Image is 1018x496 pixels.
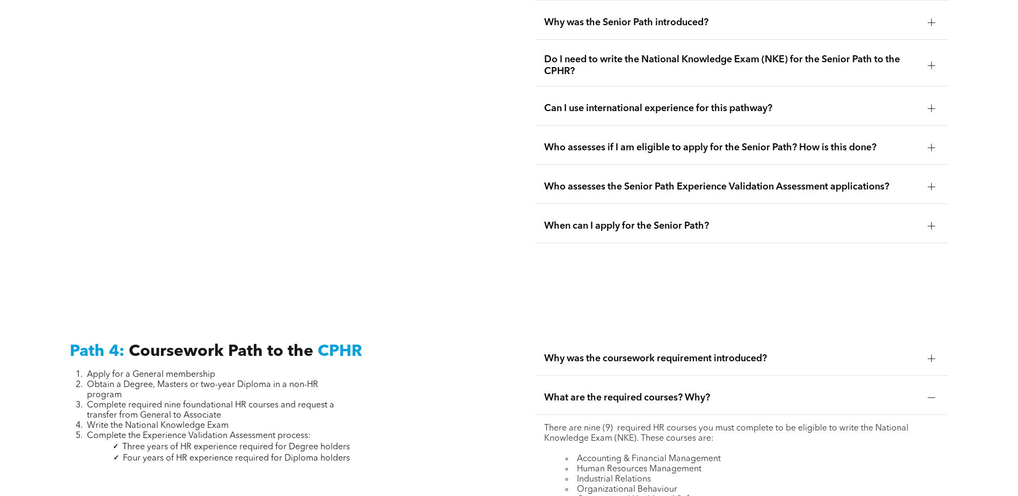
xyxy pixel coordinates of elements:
span: What are the required courses? Why? [544,392,919,404]
span: Obtain a Degree, Masters or two-year Diploma in a non-HR program [87,381,318,399]
span: Do I need to write the National Knowledge Exam (NKE) for the Senior Path to the CPHR? [544,54,919,77]
li: Human Resources Management [566,464,940,475]
li: Industrial Relations [566,475,940,485]
li: Accounting & Financial Management [566,454,940,464]
span: Who assesses the Senior Path Experience Validation Assessment applications? [544,181,919,193]
span: Coursework Path to the [129,344,313,360]
span: Three years of HR experience required for Degree holders [122,443,350,451]
span: When can I apply for the Senior Path? [544,220,919,232]
span: Can I use international experience for this pathway? [544,103,919,114]
span: Complete the Experience Validation Assessment process: [87,432,311,440]
span: Why was the Senior Path introduced? [544,17,919,28]
span: Four years of HR experience required for Diploma holders [123,454,350,463]
span: Path 4: [70,344,124,360]
span: CPHR [318,344,362,360]
span: Why was the coursework requirement introduced? [544,353,919,364]
li: Organizational Behaviour [566,485,940,495]
span: Write the National Knowledge Exam [87,421,229,430]
span: Who assesses if I am eligible to apply for the Senior Path? How is this done? [544,142,919,154]
span: Complete required nine foundational HR courses and request a transfer from General to Associate [87,401,334,420]
span: Apply for a General membership [87,370,215,379]
p: There are nine (9) required HR courses you must complete to be eligible to write the National Kno... [544,424,940,444]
